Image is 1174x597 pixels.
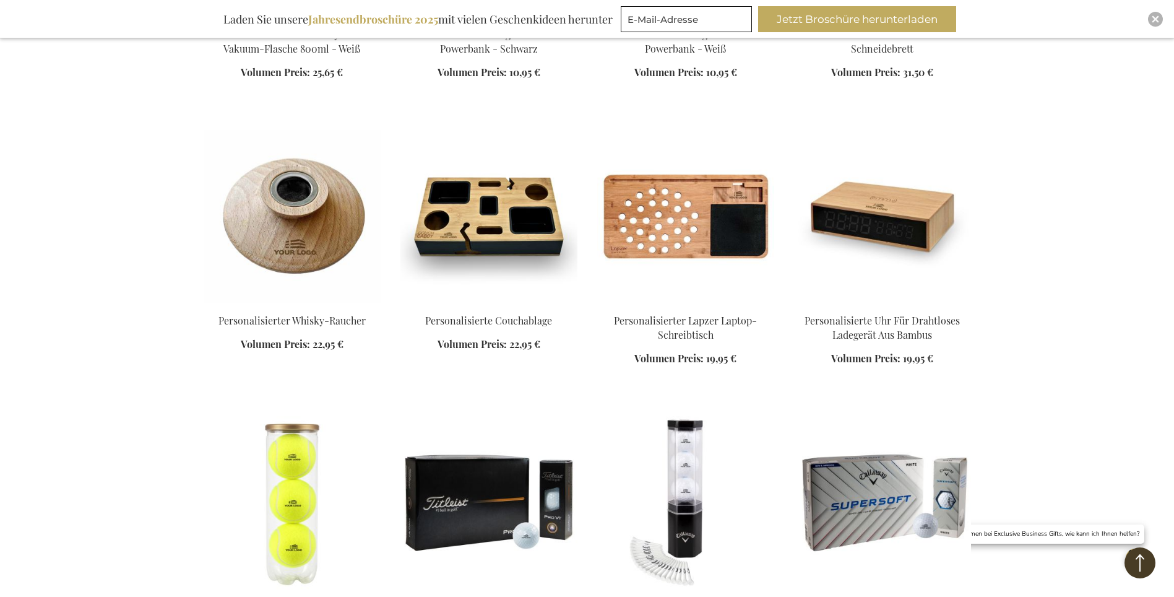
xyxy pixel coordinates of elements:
[634,352,736,366] a: Volumen Preis: 19,95 €
[438,338,507,351] span: Volumen Preis:
[621,6,752,32] input: E-Mail-Adresse
[758,6,956,32] button: Jetzt Broschüre herunterladen
[204,585,381,596] a: Personalised Tube Of Tennis Balls
[400,585,577,596] a: Personalised Titleist Pro V1 Golf Balls
[597,298,774,310] a: Personalisierter Lapzer Laptop-Schreibtisch
[831,352,933,366] a: Volumen Preis: 19,95 €
[204,130,381,303] img: Personalisierter Whisky-Raucher
[794,585,971,596] a: Personalised Callaway Super Soft Golf Balls
[597,585,774,596] a: Personalised Callaway Golf 3-Ball & Tee Tube
[438,66,540,80] a: Volumen Preis: 10,95 €
[241,66,310,79] span: Volumen Preis:
[241,66,343,80] a: Volumen Preis: 25,65 €
[634,352,704,365] span: Volumen Preis:
[204,298,381,310] a: Personalisierter Whisky-Raucher
[831,352,900,365] span: Volumen Preis:
[634,66,704,79] span: Volumen Preis:
[400,130,577,303] img: Personalisierte Couchablage
[794,416,971,590] img: Personalised Callaway Super Soft Golf Balls
[621,6,756,36] form: marketing offers and promotions
[509,66,540,79] span: 10,95 €
[597,416,774,590] img: Personalised Callaway Golf 3-Ball & Tee Tube
[805,314,960,341] a: Personalisierte Uhr Für Drahtloses Ladegerät Aus Bambus
[903,352,933,365] span: 19,95 €
[204,416,381,590] img: Personalised Tube Of Tennis Balls
[818,28,947,55] a: Personalisiertes Mehrzweck-Schneidebrett
[706,66,737,79] span: 10,95 €
[597,130,774,303] img: Personalisierter Lapzer Laptop-Schreibtisch
[1148,12,1163,27] div: Close
[432,28,546,55] a: Vonmählen Evergreen Go Powerbank - Schwarz
[629,28,743,55] a: Vonmählen Evergreen Go Powerbank - Weiß
[313,66,343,79] span: 25,65 €
[903,66,933,79] span: 31,50 €
[223,28,360,55] a: Personalisierte Ciro Recycled Vakuum-Flasche 800ml - Weiß
[509,338,540,351] span: 22,95 €
[614,314,757,341] a: Personalisierter Lapzer Laptop-Schreibtisch
[241,338,343,352] a: Volumen Preis: 22,95 €
[218,314,366,327] a: Personalisierter Whisky-Raucher
[400,416,577,590] img: Personalised Titleist Pro V1 Golf Balls
[794,298,971,310] a: Personalisierte Uhr Für Drahtloses Ladegerät Aus Bambus
[831,66,933,80] a: Volumen Preis: 31,50 €
[308,12,438,27] b: Jahresendbroschüre 2025
[634,66,737,80] a: Volumen Preis: 10,95 €
[1152,15,1159,23] img: Close
[425,314,552,327] a: Personalisierte Couchablage
[313,338,343,351] span: 22,95 €
[438,66,507,79] span: Volumen Preis:
[706,352,736,365] span: 19,95 €
[438,338,540,352] a: Volumen Preis: 22,95 €
[218,6,618,32] div: Laden Sie unsere mit vielen Geschenkideen herunter
[831,66,900,79] span: Volumen Preis:
[794,130,971,303] img: Personalisierte Uhr Für Drahtloses Ladegerät Aus Bambus
[241,338,310,351] span: Volumen Preis:
[400,298,577,310] a: Personalisierte Couchablage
